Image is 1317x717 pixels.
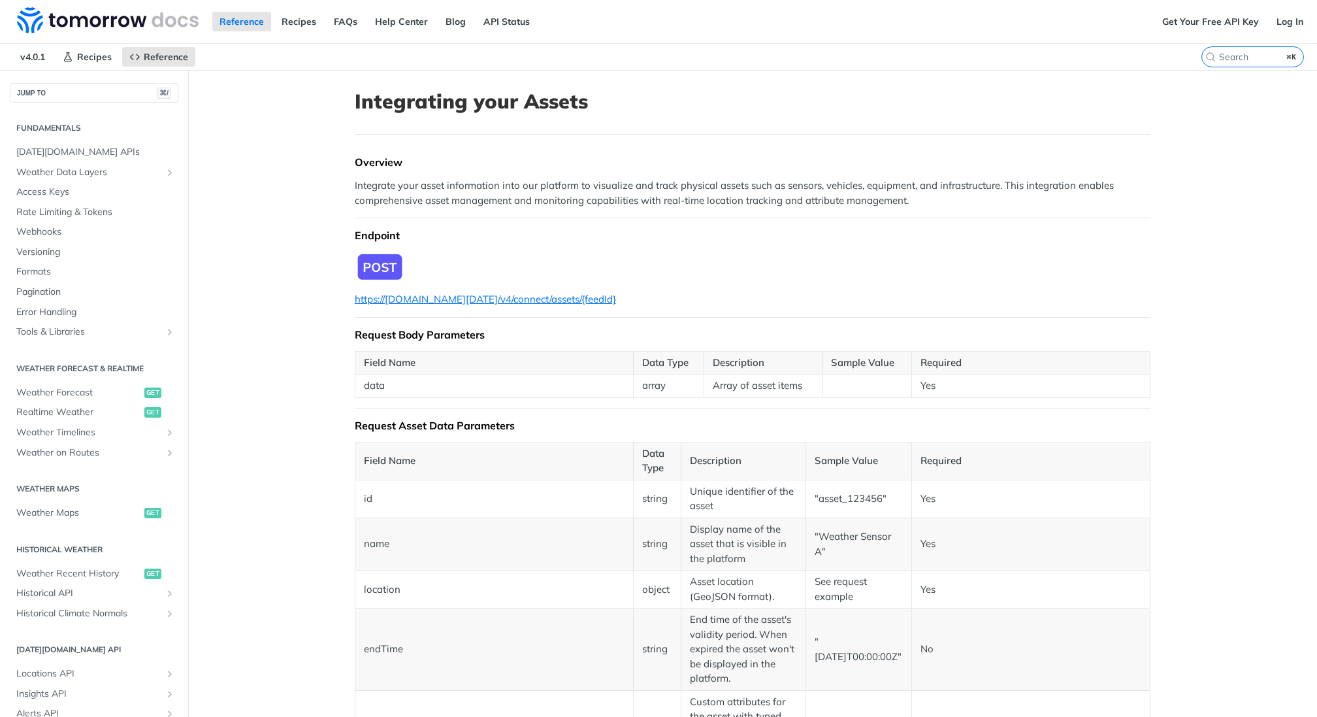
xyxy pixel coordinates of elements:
[10,584,178,603] a: Historical APIShow subpages for Historical API
[16,225,175,239] span: Webhooks
[364,356,415,369] strong: Field Name
[10,322,178,342] a: Tools & LibrariesShow subpages for Tools & Libraries
[355,571,634,609] td: location
[1155,12,1266,31] a: Get Your Free API Key
[10,182,178,202] a: Access Keys
[165,167,175,178] button: Show subpages for Weather Data Layers
[122,47,195,67] a: Reference
[681,571,806,609] td: Asset location (GeoJSON format).
[327,12,365,31] a: FAQs
[10,403,178,422] a: Realtime Weatherget
[165,327,175,337] button: Show subpages for Tools & Libraries
[16,286,175,299] span: Pagination
[831,356,894,369] strong: Sample Value
[10,122,178,134] h2: Fundamentals
[911,518,1150,571] td: Yes
[355,375,634,398] td: data
[633,571,681,609] td: object
[212,12,271,31] a: Reference
[144,51,188,63] span: Reference
[806,609,911,691] td: "[DATE]T00:00:00Z"
[10,483,178,495] h2: Weather Maps
[633,480,681,518] td: string
[77,51,112,63] span: Recipes
[10,423,178,442] a: Weather TimelinesShow subpages for Weather Timelines
[355,518,634,571] td: name
[911,571,1150,609] td: Yes
[13,47,52,67] span: v4.0.1
[355,609,634,691] td: endTime
[355,252,404,282] img: Endpoint Icon
[911,375,1150,398] td: Yes
[355,178,1150,208] p: Integrate your asset information into our platform to visualize and track physical assets such as...
[16,265,175,278] span: Formats
[10,644,178,656] h2: [DATE][DOMAIN_NAME] API
[633,518,681,571] td: string
[144,388,161,398] span: get
[911,442,1150,480] th: Required
[10,383,178,403] a: Weather Forecastget
[10,363,178,375] h2: Weather Forecast & realtime
[10,303,178,322] a: Error Handling
[681,442,806,480] th: Description
[16,166,161,179] span: Weather Data Layers
[16,146,175,159] span: [DATE][DOMAIN_NAME] APIs
[144,407,161,418] span: get
[681,480,806,518] td: Unique identifier of the asset
[10,664,178,684] a: Locations APIShow subpages for Locations API
[10,544,178,556] h2: Historical Weather
[1284,50,1300,63] kbd: ⌘K
[16,206,175,219] span: Rate Limiting & Tokens
[16,386,141,399] span: Weather Forecast
[355,229,1150,242] div: Endpoint
[355,480,634,518] td: id
[368,12,435,31] a: Help Center
[16,406,141,419] span: Realtime Weather
[355,419,1150,432] div: Request Asset Data Parameters
[17,7,199,33] img: Tomorrow.io Weather API Docs
[56,47,119,67] a: Recipes
[16,587,161,600] span: Historical API
[806,571,911,609] td: See request example
[10,604,178,624] a: Historical Climate NormalsShow subpages for Historical Climate Normals
[633,375,704,398] td: array
[16,667,161,680] span: Locations API
[633,609,681,691] td: string
[438,12,473,31] a: Blog
[165,588,175,599] button: Show subpages for Historical API
[16,186,175,199] span: Access Keys
[806,480,911,518] td: "asset_123456"
[704,375,822,398] td: Array of asset items
[476,12,537,31] a: API Status
[681,609,806,691] td: End time of the asset's validity period. When expired the asset won't be displayed in the platform.
[633,442,681,480] th: Data Type
[10,564,178,584] a: Weather Recent Historyget
[144,508,161,518] span: get
[144,569,161,579] span: get
[10,262,178,282] a: Formats
[16,325,161,339] span: Tools & Libraries
[16,246,175,259] span: Versioning
[10,203,178,222] a: Rate Limiting & Tokens
[16,306,175,319] span: Error Handling
[713,356,764,369] strong: Description
[355,90,1150,113] h1: Integrating your Assets
[165,448,175,458] button: Show subpages for Weather on Routes
[355,293,616,305] a: https://[DOMAIN_NAME][DATE]/v4/connect/assets/{feedId}
[920,356,962,369] strong: Required
[355,252,1150,282] span: Expand image
[681,518,806,571] td: Display name of the asset that is visible in the platform
[10,222,178,242] a: Webhooks
[355,156,1150,169] div: Overview
[16,688,161,701] span: Insights API
[10,242,178,262] a: Versioning
[806,442,911,480] th: Sample Value
[165,669,175,679] button: Show subpages for Locations API
[806,518,911,571] td: "Weather Sensor A"
[10,163,178,182] a: Weather Data LayersShow subpages for Weather Data Layers
[165,689,175,699] button: Show subpages for Insights API
[10,142,178,162] a: [DATE][DOMAIN_NAME] APIs
[355,442,634,480] th: Field Name
[16,446,161,459] span: Weather on Routes
[16,426,161,439] span: Weather Timelines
